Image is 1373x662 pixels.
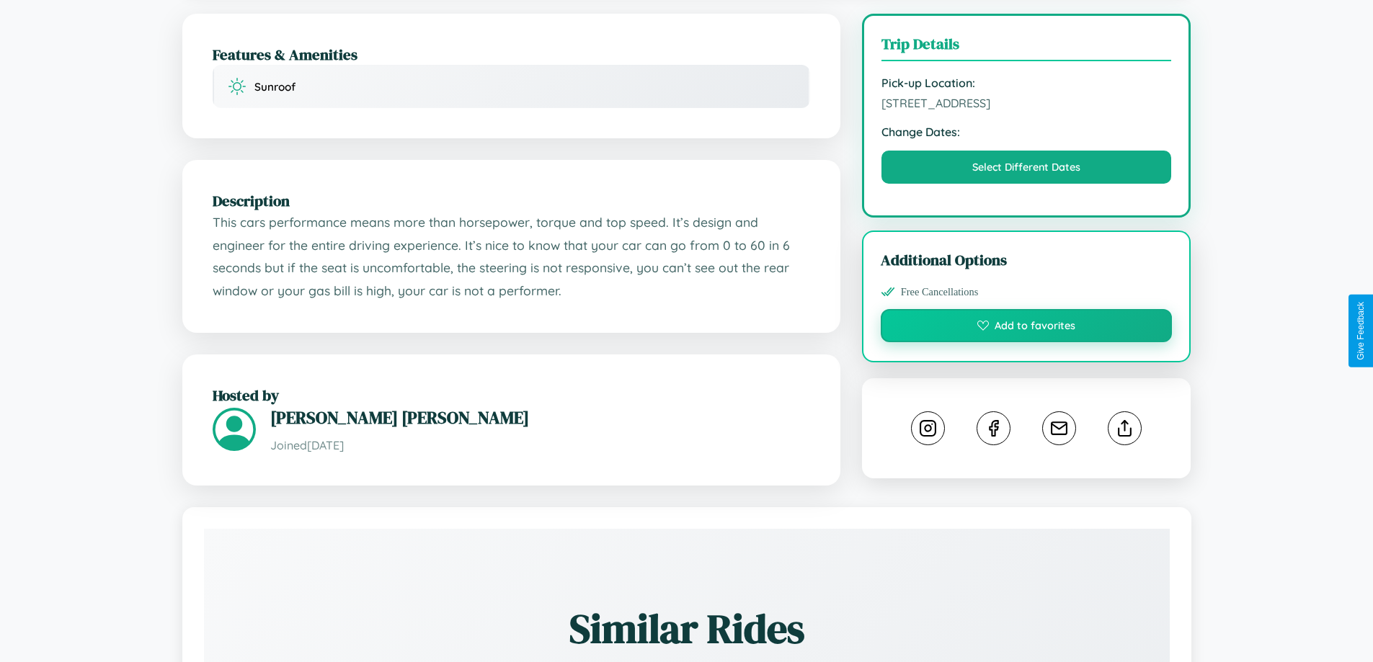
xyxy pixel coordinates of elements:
[901,286,979,298] span: Free Cancellations
[881,249,1173,270] h3: Additional Options
[213,44,810,65] h2: Features & Amenities
[881,151,1172,184] button: Select Different Dates
[881,76,1172,90] strong: Pick-up Location:
[254,601,1119,656] h2: Similar Rides
[213,385,810,406] h2: Hosted by
[213,211,810,303] p: This cars performance means more than horsepower, torque and top speed. It’s design and engineer ...
[881,33,1172,61] h3: Trip Details
[881,125,1172,139] strong: Change Dates:
[881,96,1172,110] span: [STREET_ADDRESS]
[270,406,810,429] h3: [PERSON_NAME] [PERSON_NAME]
[213,190,810,211] h2: Description
[254,80,296,94] span: Sunroof
[270,435,810,456] p: Joined [DATE]
[881,309,1173,342] button: Add to favorites
[1356,302,1366,360] div: Give Feedback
